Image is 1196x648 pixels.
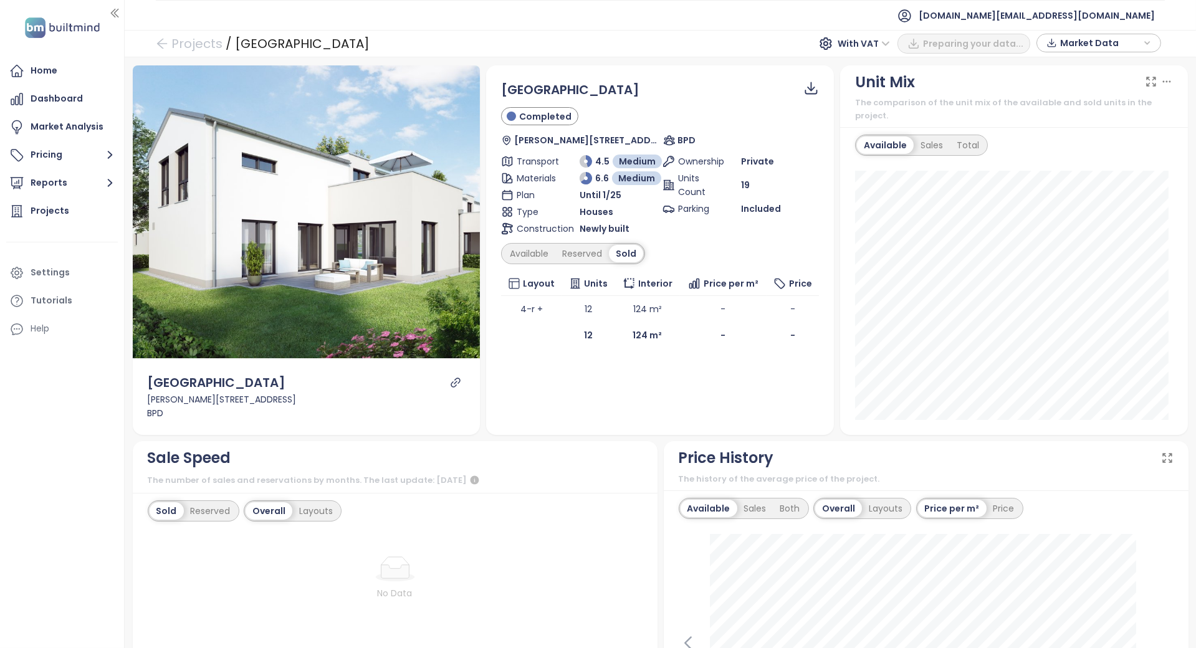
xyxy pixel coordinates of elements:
span: Newly built [580,222,629,236]
div: The comparison of the unit mix of the available and sold units in the project. [855,97,1173,122]
div: Reserved [184,502,237,520]
div: Available [681,500,737,517]
div: Help [6,317,118,341]
span: Units [585,277,608,290]
a: Settings [6,260,118,285]
span: Houses [580,205,613,219]
div: Sold [609,245,643,262]
a: Projects [6,199,118,224]
span: Interior [638,277,672,290]
div: [PERSON_NAME][STREET_ADDRESS] [148,393,466,406]
span: Private [741,155,774,168]
div: Sale Speed [148,446,231,470]
span: Medium [619,155,656,168]
a: arrow-left Projects [156,32,222,55]
a: Market Analysis [6,115,118,140]
div: Sales [914,136,950,154]
a: Dashboard [6,87,118,112]
div: Overall [246,502,292,520]
span: Medium [618,171,655,185]
div: Unit Mix [855,70,915,94]
span: Price per m² [704,277,758,290]
div: button [1043,34,1154,52]
div: Price per m² [918,500,987,517]
span: BPD [677,133,696,147]
td: 12 [562,296,615,322]
div: Reserved [555,245,609,262]
div: Market Analysis [31,119,103,135]
div: The history of the average price of the project. [679,473,1174,485]
span: Units Count [678,171,717,199]
span: Price [789,277,812,290]
a: Home [6,59,118,83]
div: Help [31,321,49,336]
div: Overall [815,500,862,517]
span: [PERSON_NAME][STREET_ADDRESS] [514,133,658,147]
a: Tutorials [6,288,118,313]
span: Ownership [678,155,717,168]
div: / [226,32,232,55]
span: 6.6 [595,171,609,185]
button: Preparing your data... [897,34,1030,54]
span: [GEOGRAPHIC_DATA] [501,81,639,98]
td: 4-r + [501,296,562,322]
div: Layouts [292,502,340,520]
div: Sales [737,500,773,517]
div: Total [950,136,986,154]
span: Preparing your data... [923,37,1023,50]
div: No Data [184,586,606,600]
span: Layout [523,277,555,290]
div: Price History [679,446,774,470]
span: arrow-left [156,37,168,50]
b: 12 [584,329,593,341]
span: Until 1/25 [580,188,621,202]
div: Sold [150,502,184,520]
b: - [720,329,725,341]
div: Price [987,500,1021,517]
span: With VAT [838,34,890,53]
td: 124 m² [615,296,680,322]
span: Completed [519,110,572,123]
span: Included [741,202,781,216]
span: 4.5 [595,155,610,168]
button: Reports [6,171,118,196]
span: - [790,303,795,315]
img: logo [21,15,103,40]
b: - [790,329,795,341]
div: Settings [31,265,70,280]
span: Materials [517,171,556,185]
span: Plan [517,188,556,202]
span: - [720,303,725,315]
span: Type [517,205,556,219]
span: Market Data [1060,34,1141,52]
div: Layouts [862,500,909,517]
span: Transport [517,155,556,168]
button: Pricing [6,143,118,168]
a: link [450,377,461,388]
div: [GEOGRAPHIC_DATA] [235,32,370,55]
div: BPD [148,406,466,420]
div: Projects [31,203,69,219]
div: Available [857,136,914,154]
div: Both [773,500,807,517]
span: Parking [678,202,717,216]
b: 124 m² [633,329,662,341]
span: [DOMAIN_NAME][EMAIL_ADDRESS][DOMAIN_NAME] [919,1,1155,31]
div: Dashboard [31,91,83,107]
div: The number of sales and reservations by months. The last update: [DATE] [148,473,643,488]
span: 19 [741,178,750,192]
div: [GEOGRAPHIC_DATA] [148,373,286,393]
span: Construction [517,222,556,236]
div: Home [31,63,57,79]
div: Tutorials [31,293,72,308]
div: Available [503,245,555,262]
